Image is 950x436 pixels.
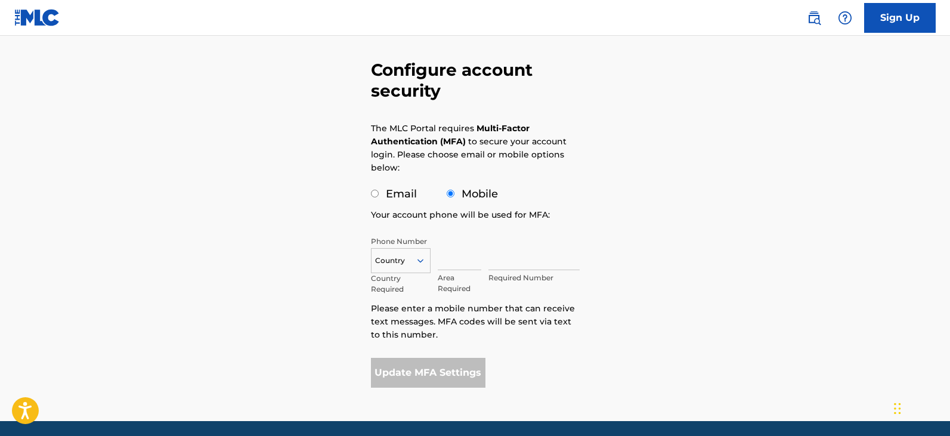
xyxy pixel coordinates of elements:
p: The MLC Portal requires to secure your account login. Please choose email or mobile options below: [371,122,567,174]
p: Please enter a mobile number that can receive text messages. MFA codes will be sent via text to t... [371,302,580,341]
div: Drag [894,391,901,426]
p: Area Required [438,273,482,294]
label: Mobile [462,187,498,200]
p: Country Required [371,273,431,295]
img: search [807,11,821,25]
p: Required Number [488,273,579,283]
div: Help [833,6,857,30]
strong: Multi-Factor Authentication (MFA) [371,123,530,147]
a: Sign Up [864,3,936,33]
img: MLC Logo [14,9,60,26]
iframe: Chat Widget [890,379,950,436]
img: help [838,11,852,25]
a: Public Search [802,6,826,30]
label: Email [386,187,417,200]
p: Your account phone will be used for MFA: [371,208,550,221]
h3: Configure account security [371,60,580,101]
